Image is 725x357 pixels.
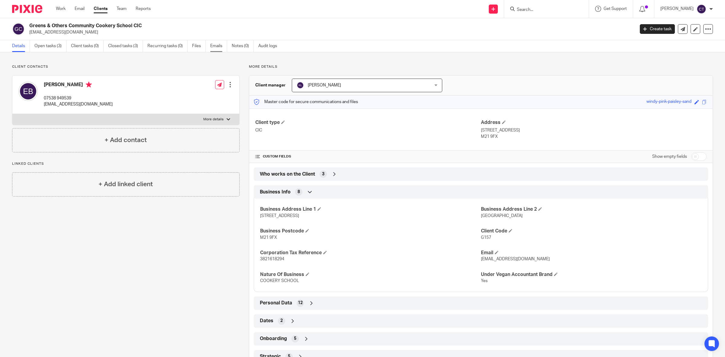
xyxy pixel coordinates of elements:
img: Pixie [12,5,42,13]
a: Client tasks (0) [71,40,104,52]
h4: Business Postcode [260,228,481,234]
a: Open tasks (3) [34,40,66,52]
span: 3821618294 [260,257,284,261]
i: Primary [86,82,92,88]
span: 3 [322,171,324,177]
h4: CUSTOM FIELDS [255,154,481,159]
p: CIC [255,127,481,133]
label: Show empty fields [652,154,687,160]
img: svg%3E [697,4,706,14]
h4: Nature Of Business [260,271,481,278]
span: Who works on the Client [260,171,315,177]
h4: Client type [255,119,481,126]
h4: Email [481,250,702,256]
span: COOKERY SCHOOL [260,279,299,283]
p: M21 9FX [481,134,707,140]
img: svg%3E [18,82,38,101]
h4: Address [481,119,707,126]
a: Work [56,6,66,12]
span: Get Support [604,7,627,11]
a: Details [12,40,30,52]
p: Linked clients [12,161,240,166]
a: Clients [94,6,108,12]
span: Onboarding [260,336,287,342]
h4: Business Address Line 1 [260,206,481,213]
p: More details [249,64,713,69]
h2: Greens & Others Community Cookery School CIC [29,23,511,29]
span: 8 [298,189,300,195]
p: Client contacts [12,64,240,69]
p: 07538 949539 [44,95,113,101]
a: Team [117,6,127,12]
p: Master code for secure communications and files [254,99,358,105]
a: Create task [640,24,675,34]
p: [EMAIL_ADDRESS][DOMAIN_NAME] [29,29,631,35]
h4: Under Vegan Accountant Brand [481,271,702,278]
span: [STREET_ADDRESS] [260,214,299,218]
span: [GEOGRAPHIC_DATA] [481,214,523,218]
h4: Client Code [481,228,702,234]
span: M21 9FX [260,235,277,240]
span: Business Info [260,189,291,195]
span: 2 [280,318,283,324]
div: windy-pink-paisley-sand [646,99,691,105]
a: Recurring tasks (0) [147,40,188,52]
p: [STREET_ADDRESS] [481,127,707,133]
a: Email [75,6,85,12]
a: Emails [210,40,227,52]
h4: [PERSON_NAME] [44,82,113,89]
p: [PERSON_NAME] [660,6,694,12]
span: Yes [481,279,488,283]
p: More details [203,117,224,122]
a: Files [192,40,206,52]
img: svg%3E [297,82,304,89]
span: G157 [481,235,491,240]
span: [EMAIL_ADDRESS][DOMAIN_NAME] [481,257,550,261]
h4: Business Address Line 2 [481,206,702,213]
span: [PERSON_NAME] [308,83,341,87]
p: [EMAIL_ADDRESS][DOMAIN_NAME] [44,101,113,107]
a: Closed tasks (3) [108,40,143,52]
img: svg%3E [12,23,25,35]
input: Search [516,7,571,13]
h4: Corporation Tax Reference [260,250,481,256]
a: Reports [136,6,151,12]
span: Personal Data [260,300,292,306]
h4: + Add contact [105,135,147,145]
a: Notes (0) [232,40,254,52]
a: Audit logs [258,40,282,52]
h4: + Add linked client [98,180,153,189]
span: 5 [294,336,296,342]
h3: Client manager [255,82,286,88]
span: Dates [260,318,273,324]
span: 12 [298,300,303,306]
